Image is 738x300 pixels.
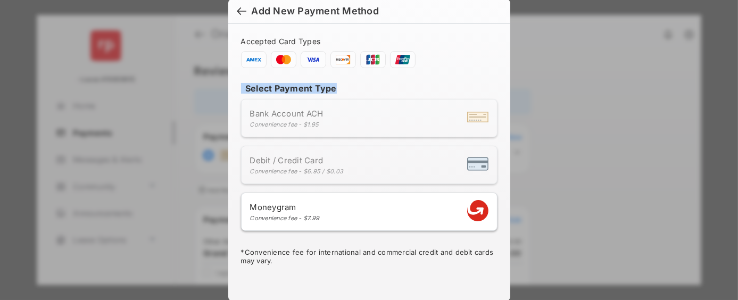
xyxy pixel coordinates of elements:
[250,121,324,128] div: Convenience fee - $1.95
[250,202,320,212] span: Moneygram
[241,83,497,94] h4: Select Payment Type
[241,248,497,267] div: * Convenience fee for international and commercial credit and debit cards may vary.
[250,214,320,222] div: Convenience fee - $7.99
[250,155,344,165] span: Debit / Credit Card
[241,37,325,46] span: Accepted Card Types
[250,109,324,119] span: Bank Account ACH
[252,5,379,17] div: Add New Payment Method
[250,168,344,175] div: Convenience fee - $6.95 / $0.03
